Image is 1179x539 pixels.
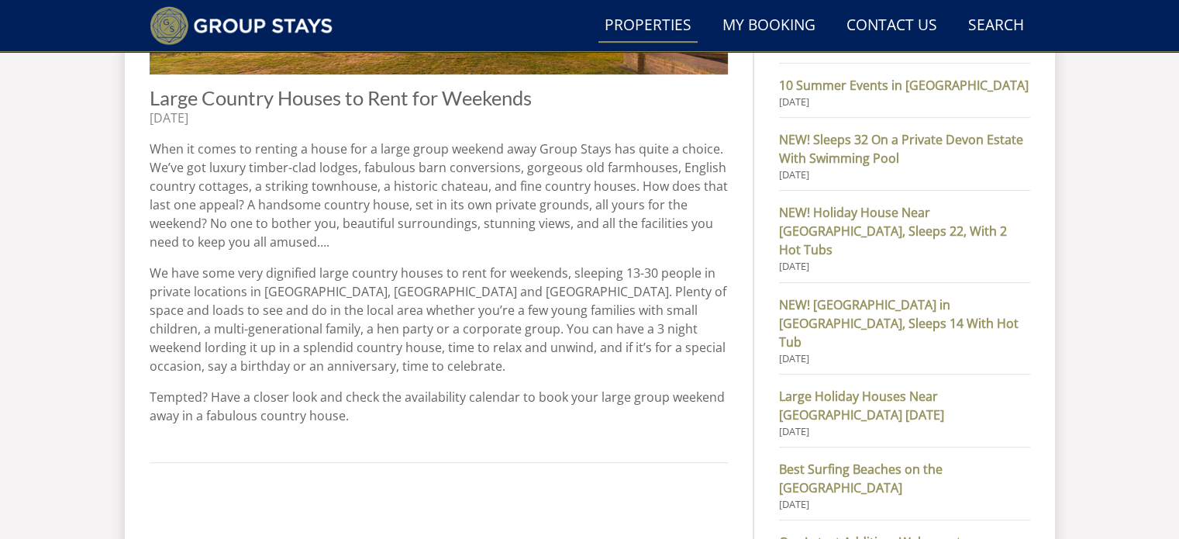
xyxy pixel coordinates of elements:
[779,76,1029,109] a: 10 Summer Events in [GEOGRAPHIC_DATA] [DATE]
[779,460,1029,512] a: Best Surfing Beaches on the [GEOGRAPHIC_DATA] [DATE]
[779,130,1029,168] strong: NEW! Sleeps 32 On a Private Devon Estate With Swimming Pool
[840,9,943,43] a: Contact Us
[779,76,1029,95] strong: 10 Summer Events in [GEOGRAPHIC_DATA]
[150,140,729,251] p: When it comes to renting a house for a large group weekend away Group Stays has quite a choice. W...
[598,9,698,43] a: Properties
[779,387,1029,424] strong: Large Holiday Houses Near [GEOGRAPHIC_DATA] [DATE]
[150,264,729,375] p: We have some very dignified large country houses to rent for weekends, sleeping 13-30 people in p...
[779,95,1029,109] small: [DATE]
[150,86,532,109] a: Large Country Houses to Rent for Weekends
[779,295,1029,366] a: NEW! [GEOGRAPHIC_DATA] in [GEOGRAPHIC_DATA], Sleeps 14 With Hot Tub [DATE]
[779,351,1029,366] small: [DATE]
[779,295,1029,351] strong: NEW! [GEOGRAPHIC_DATA] in [GEOGRAPHIC_DATA], Sleeps 14 With Hot Tub
[779,460,1029,497] strong: Best Surfing Beaches on the [GEOGRAPHIC_DATA]
[779,168,1029,182] small: [DATE]
[150,388,729,425] p: Tempted? Have a closer look and check the availability calendar to book your large group weekend ...
[779,424,1029,439] small: [DATE]
[150,6,333,45] img: Group Stays
[779,203,1029,259] strong: NEW! Holiday House Near [GEOGRAPHIC_DATA], Sleeps 22, With 2 Hot Tubs
[779,387,1029,439] a: Large Holiday Houses Near [GEOGRAPHIC_DATA] [DATE] [DATE]
[779,259,1029,274] small: [DATE]
[779,203,1029,274] a: NEW! Holiday House Near [GEOGRAPHIC_DATA], Sleeps 22, With 2 Hot Tubs [DATE]
[779,130,1029,182] a: NEW! Sleeps 32 On a Private Devon Estate With Swimming Pool [DATE]
[150,109,188,126] time: [DATE]
[779,497,1029,512] small: [DATE]
[716,9,822,43] a: My Booking
[962,9,1030,43] a: Search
